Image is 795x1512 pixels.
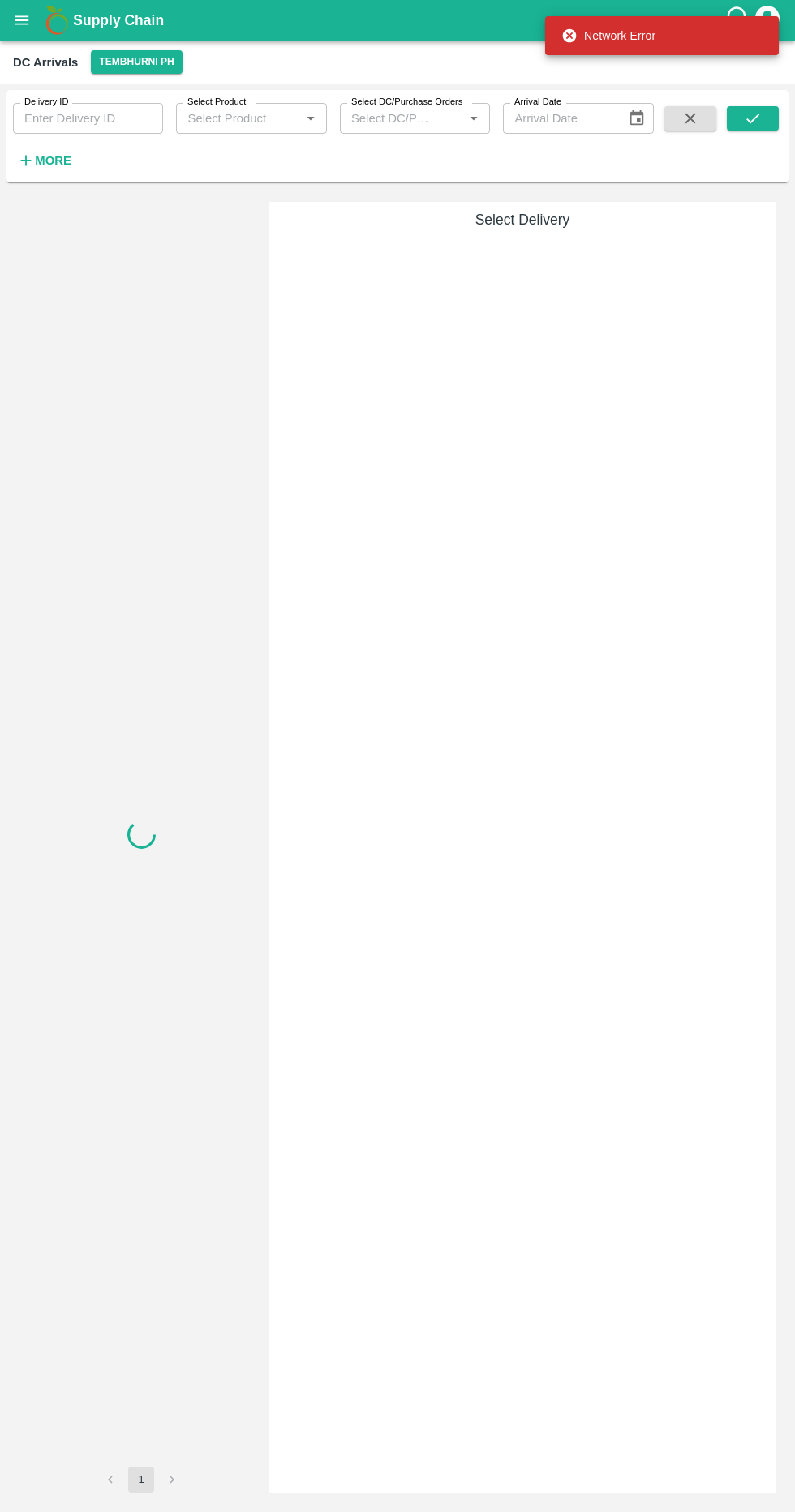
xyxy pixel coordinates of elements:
[128,1467,154,1493] button: page 1
[514,96,561,109] label: Arrival Date
[276,208,769,231] h6: Select Delivery
[345,108,437,129] input: Select DC/Purchase Orders
[13,103,163,134] input: Enter Delivery ID
[351,96,462,109] label: Select DC/Purchase Orders
[35,154,71,167] strong: More
[181,108,294,129] input: Select Product
[621,103,652,134] button: Choose date
[187,96,246,109] label: Select Product
[561,21,655,50] div: Network Error
[24,96,68,109] label: Delivery ID
[503,103,614,134] input: Arrival Date
[41,4,73,36] img: logo
[724,6,753,35] div: customer-support
[300,108,321,129] button: Open
[463,108,484,129] button: Open
[73,12,164,28] b: Supply Chain
[13,147,75,174] button: More
[3,2,41,39] button: open drawer
[95,1467,187,1493] nav: pagination navigation
[91,50,182,74] button: Select DC
[753,3,782,37] div: account of current user
[73,9,724,32] a: Supply Chain
[13,52,78,73] div: DC Arrivals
